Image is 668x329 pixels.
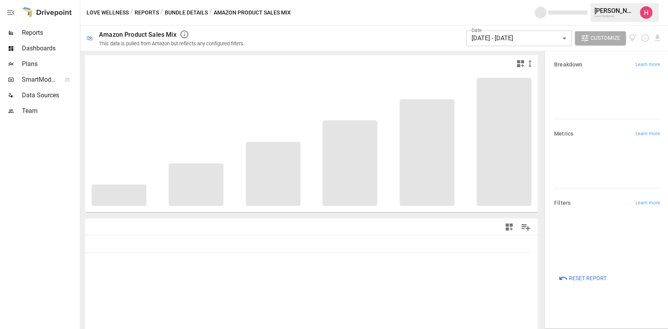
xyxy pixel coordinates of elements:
span: Data Sources [22,91,78,100]
div: Amazon Product Sales Mix [99,31,176,38]
span: Learn more [636,130,660,138]
button: Manage Columns [517,218,535,236]
div: / [209,8,212,18]
button: View documentation [629,31,638,45]
img: Hayley Rovet [640,6,652,19]
button: Download report [653,34,662,43]
span: Learn more [636,61,660,69]
span: Customize [591,33,620,43]
div: [PERSON_NAME] [594,7,635,14]
button: Customize [575,31,626,45]
label: Date [472,27,481,34]
span: Learn more [636,199,660,207]
button: Reset Report [553,271,612,285]
h6: Breakdown [554,61,582,69]
h6: Filters [554,199,571,207]
button: Schedule report [641,34,650,43]
span: Team [22,106,78,116]
div: / [160,8,163,18]
span: Plans [22,59,78,69]
span: Dashboards [22,44,78,53]
button: Reports [135,8,159,18]
span: ™ [56,74,61,84]
span: Reset Report [569,274,607,283]
span: Reports [22,28,78,38]
div: / [130,8,133,18]
h6: Metrics [554,130,573,138]
span: SmartModel [22,75,56,84]
button: Bundle Details [165,8,208,18]
div: 🛍 [86,34,93,42]
div: This data is pulled from Amazon but reflects any configured filters. [99,41,245,46]
button: Hayley Rovet [635,2,657,23]
button: Love Wellness [86,8,129,18]
div: Love Wellness [594,14,635,18]
div: [DATE] - [DATE] [466,30,572,46]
